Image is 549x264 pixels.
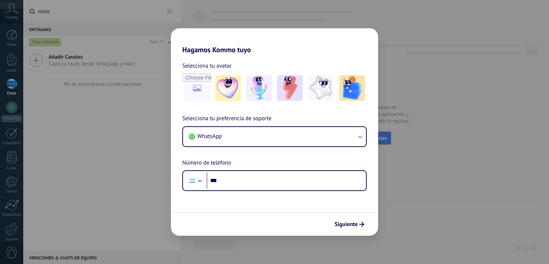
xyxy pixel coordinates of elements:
[215,75,241,101] img: -1.jpeg
[183,127,366,146] button: WhatsApp
[246,75,272,101] img: -2.jpeg
[185,173,199,188] div: Argentina: + 54
[335,222,358,227] span: Siguiente
[339,75,365,101] img: -5.jpeg
[182,61,232,70] span: Selecciona tu avatar
[182,114,272,123] span: Selecciona tu preferencia de soporte
[171,28,378,54] h2: Hagamos Kommo tuyo
[308,75,334,101] img: -4.jpeg
[197,133,222,140] span: WhatsApp
[182,158,231,168] span: Número de teléfono
[277,75,303,101] img: -3.jpeg
[331,218,367,230] button: Siguiente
